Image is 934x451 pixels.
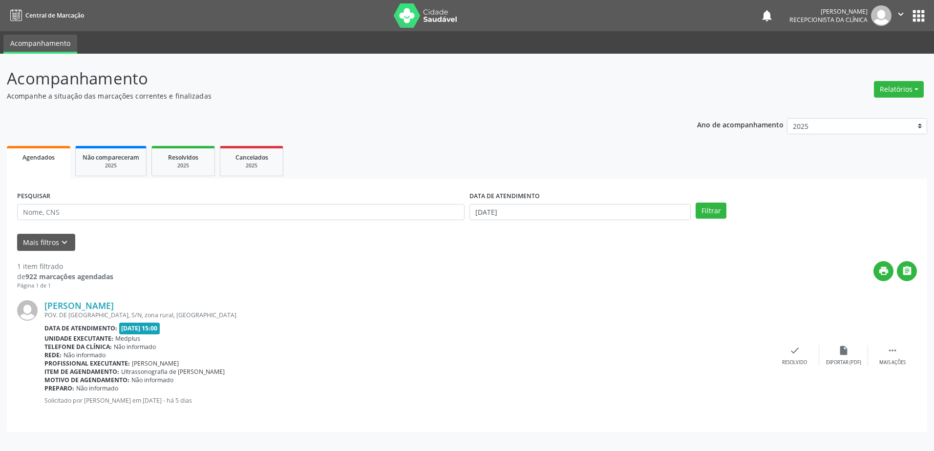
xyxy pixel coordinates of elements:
[789,345,800,356] i: check
[44,368,119,376] b: Item de agendamento:
[17,300,38,321] img: img
[44,351,62,359] b: Rede:
[17,261,113,271] div: 1 item filtrado
[878,266,889,276] i: print
[874,81,924,98] button: Relatórios
[44,384,74,392] b: Preparo:
[879,359,906,366] div: Mais ações
[159,162,208,169] div: 2025
[17,189,50,204] label: PESQUISAR
[887,345,898,356] i: 
[83,153,139,162] span: Não compareceram
[44,311,770,319] div: POV. DE [GEOGRAPHIC_DATA], S/N, zona rural, [GEOGRAPHIC_DATA]
[44,376,129,384] b: Motivo de agendamento:
[17,282,113,290] div: Página 1 de 1
[895,9,906,20] i: 
[22,153,55,162] span: Agendados
[838,345,849,356] i: insert_drive_file
[83,162,139,169] div: 2025
[44,396,770,405] p: Solicitado por [PERSON_NAME] em [DATE] - há 5 dias
[910,7,927,24] button: apps
[44,324,117,332] b: Data de atendimento:
[119,323,160,334] span: [DATE] 15:00
[44,343,112,351] b: Telefone da clínica:
[760,9,774,22] button: notifications
[132,359,179,368] span: [PERSON_NAME]
[17,204,465,221] input: Nome, CNS
[59,237,70,248] i: keyboard_arrow_down
[25,11,84,20] span: Central de Marcação
[235,153,268,162] span: Cancelados
[3,35,77,54] a: Acompanhamento
[902,266,913,276] i: 
[789,16,868,24] span: Recepcionista da clínica
[44,359,130,368] b: Profissional executante:
[897,261,917,281] button: 
[25,272,113,281] strong: 922 marcações agendadas
[826,359,861,366] div: Exportar (PDF)
[892,5,910,26] button: 
[789,7,868,16] div: [PERSON_NAME]
[17,271,113,282] div: de
[115,334,140,343] span: Medplus
[121,368,225,376] span: Ultrassonografia de [PERSON_NAME]
[696,203,726,219] button: Filtrar
[7,66,651,91] p: Acompanhamento
[227,162,276,169] div: 2025
[469,189,540,204] label: DATA DE ATENDIMENTO
[871,5,892,26] img: img
[114,343,156,351] span: Não informado
[7,91,651,101] p: Acompanhe a situação das marcações correntes e finalizadas
[697,118,784,130] p: Ano de acompanhamento
[7,7,84,23] a: Central de Marcação
[782,359,807,366] div: Resolvido
[469,204,691,221] input: Selecione um intervalo
[44,300,114,311] a: [PERSON_NAME]
[44,334,113,343] b: Unidade executante:
[76,384,118,392] span: Não informado
[873,261,893,281] button: print
[168,153,198,162] span: Resolvidos
[17,234,75,251] button: Mais filtroskeyboard_arrow_down
[131,376,173,384] span: Não informado
[64,351,106,359] span: Não informado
